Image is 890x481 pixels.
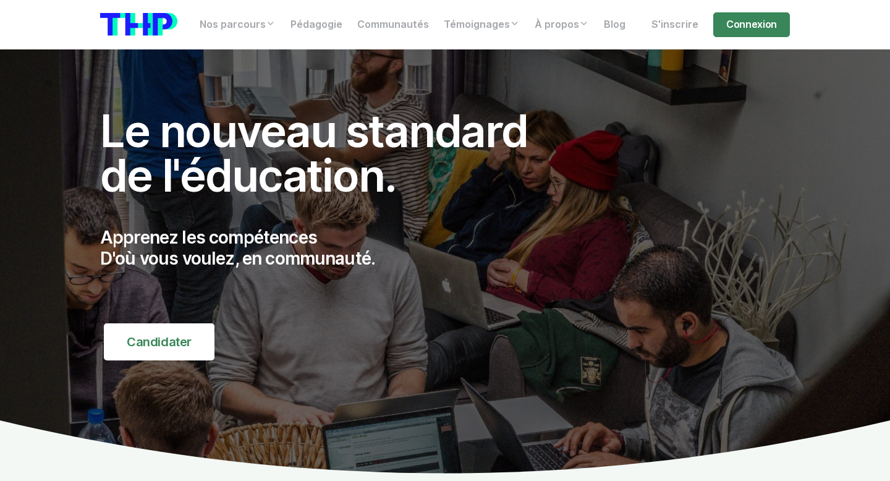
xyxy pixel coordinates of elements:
[283,12,350,37] a: Pédagogie
[527,12,596,37] a: À propos
[713,12,790,37] a: Connexion
[350,12,436,37] a: Communautés
[100,13,177,36] img: logo
[100,109,555,198] h1: Le nouveau standard de l'éducation.
[192,12,283,37] a: Nos parcours
[436,12,527,37] a: Témoignages
[596,12,633,37] a: Blog
[100,228,555,269] p: Apprenez les compétences D'où vous voulez, en communauté.
[644,12,706,37] a: S'inscrire
[104,323,214,360] a: Candidater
